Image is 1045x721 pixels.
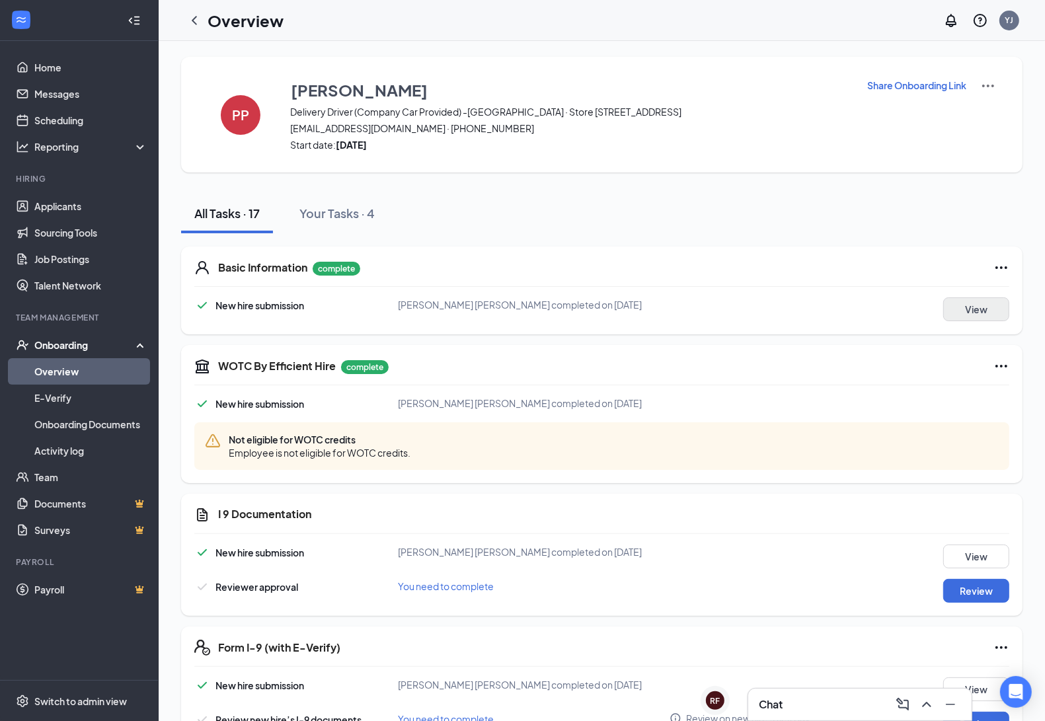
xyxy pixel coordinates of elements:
[34,695,127,708] div: Switch to admin view
[940,694,961,715] button: Minimize
[16,312,145,323] div: Team Management
[215,581,298,593] span: Reviewer approval
[341,360,389,374] p: complete
[186,13,202,28] svg: ChevronLeft
[205,433,221,449] svg: Warning
[916,694,937,715] button: ChevronUp
[194,579,210,595] svg: Checkmark
[943,545,1009,568] button: View
[943,677,1009,701] button: View
[34,338,136,352] div: Onboarding
[299,205,375,221] div: Your Tasks · 4
[194,677,210,693] svg: Checkmark
[218,640,340,655] h5: Form I-9 (with E-Verify)
[34,437,147,464] a: Activity log
[867,78,967,93] button: Share Onboarding Link
[34,576,147,603] a: PayrollCrown
[229,446,410,459] span: Employee is not eligible for WOTC credits.
[232,110,249,120] h4: PP
[759,697,783,712] h3: Chat
[215,679,304,691] span: New hire submission
[34,107,147,133] a: Scheduling
[291,79,428,101] h3: [PERSON_NAME]
[208,78,274,151] button: PP
[194,422,1009,470] div: Not eligible for WOTC credits
[34,385,147,411] a: E-Verify
[194,507,210,523] svg: CustomFormIcon
[919,697,935,712] svg: ChevronUp
[943,697,958,712] svg: Minimize
[34,54,147,81] a: Home
[993,358,1009,374] svg: Ellipses
[194,640,210,656] svg: FormI9EVerifyIcon
[34,140,148,153] div: Reporting
[290,138,850,151] span: Start date:
[336,139,367,151] strong: [DATE]
[16,695,29,708] svg: Settings
[1005,15,1014,26] div: YJ
[218,359,336,373] h5: WOTC By Efficient Hire
[34,81,147,107] a: Messages
[398,546,642,558] span: [PERSON_NAME] [PERSON_NAME] completed on [DATE]
[943,13,959,28] svg: Notifications
[980,78,996,94] img: More Actions
[128,14,141,27] svg: Collapse
[16,338,29,352] svg: UserCheck
[215,299,304,311] span: New hire submission
[398,679,642,691] span: [PERSON_NAME] [PERSON_NAME] completed on [DATE]
[892,694,913,715] button: ComposeMessage
[398,299,642,311] span: [PERSON_NAME] [PERSON_NAME] completed on [DATE]
[194,396,210,412] svg: Checkmark
[943,579,1009,603] button: Review
[34,517,147,543] a: SurveysCrown
[218,507,311,521] h5: I 9 Documentation
[290,105,850,118] span: Delivery Driver (Company Car Provided) -[GEOGRAPHIC_DATA] · Store [STREET_ADDRESS]
[34,246,147,272] a: Job Postings
[34,219,147,246] a: Sourcing Tools
[194,545,210,560] svg: Checkmark
[313,262,360,276] p: complete
[34,490,147,517] a: DocumentsCrown
[16,140,29,153] svg: Analysis
[290,122,850,135] span: [EMAIL_ADDRESS][DOMAIN_NAME] · [PHONE_NUMBER]
[993,640,1009,656] svg: Ellipses
[34,193,147,219] a: Applicants
[194,205,260,221] div: All Tasks · 17
[15,13,28,26] svg: WorkstreamLogo
[867,79,966,92] p: Share Onboarding Link
[218,260,307,275] h5: Basic Information
[208,9,284,32] h1: Overview
[398,397,642,409] span: [PERSON_NAME] [PERSON_NAME] completed on [DATE]
[993,260,1009,276] svg: Ellipses
[194,358,210,374] svg: Government
[34,464,147,490] a: Team
[943,297,1009,321] button: View
[16,556,145,568] div: Payroll
[895,697,911,712] svg: ComposeMessage
[398,580,494,592] span: You need to complete
[34,358,147,385] a: Overview
[34,411,147,437] a: Onboarding Documents
[215,547,304,558] span: New hire submission
[194,297,210,313] svg: Checkmark
[194,260,210,276] svg: User
[972,13,988,28] svg: QuestionInfo
[34,272,147,299] a: Talent Network
[229,433,410,446] span: Not eligible for WOTC credits
[711,695,720,706] div: RF
[290,78,850,102] button: [PERSON_NAME]
[1000,676,1032,708] div: Open Intercom Messenger
[215,398,304,410] span: New hire submission
[16,173,145,184] div: Hiring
